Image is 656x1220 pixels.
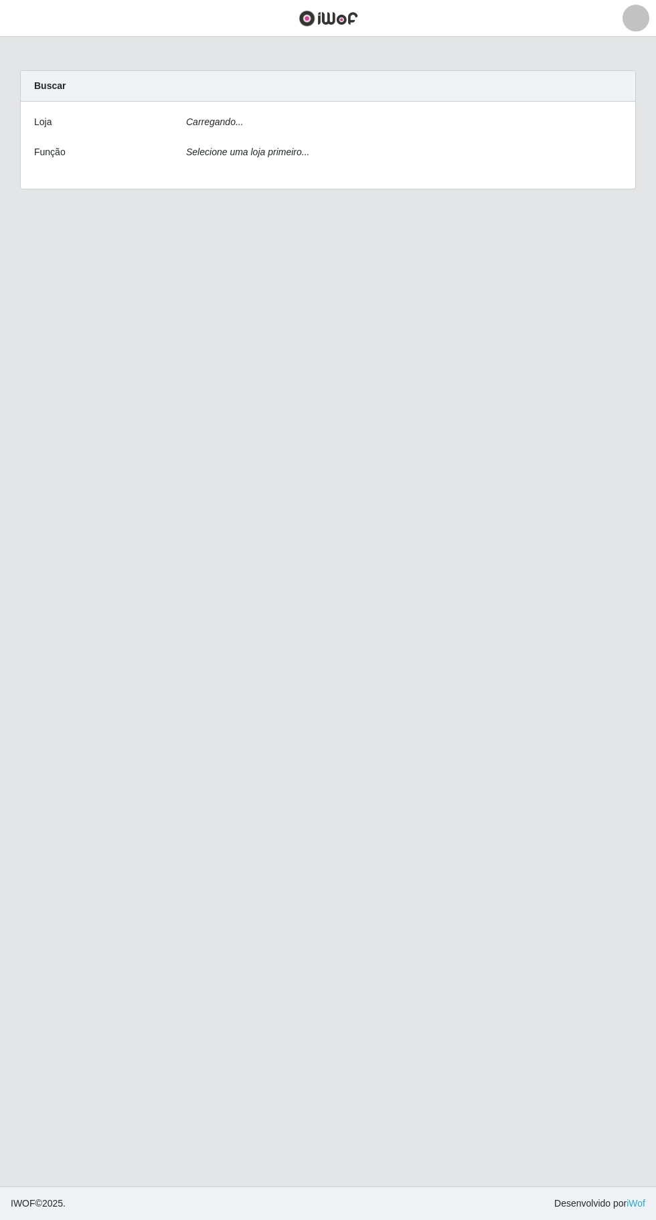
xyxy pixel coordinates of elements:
[186,147,309,157] i: Selecione uma loja primeiro...
[11,1197,66,1211] span: © 2025 .
[186,116,244,127] i: Carregando...
[627,1198,645,1209] a: iWof
[34,115,52,129] label: Loja
[554,1197,645,1211] span: Desenvolvido por
[34,145,66,159] label: Função
[11,1198,35,1209] span: IWOF
[299,10,358,27] img: CoreUI Logo
[34,80,66,91] strong: Buscar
